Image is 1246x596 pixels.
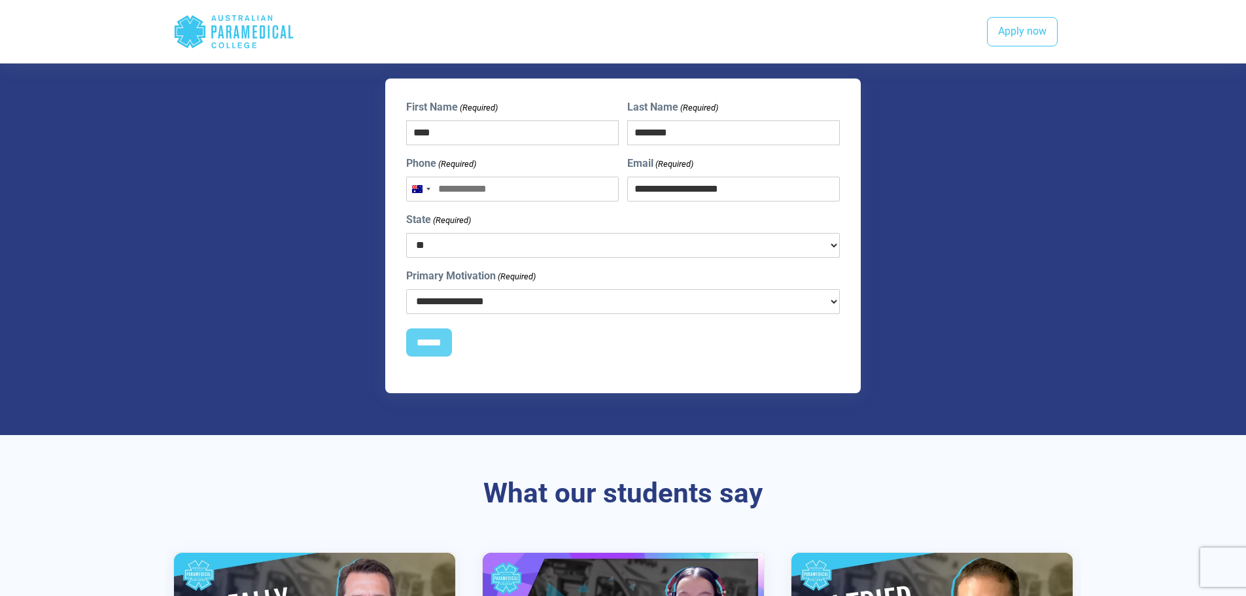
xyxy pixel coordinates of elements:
[496,270,536,283] span: (Required)
[406,156,476,171] label: Phone
[680,101,719,114] span: (Required)
[655,158,694,171] span: (Required)
[987,17,1058,47] a: Apply now
[437,158,476,171] span: (Required)
[407,177,434,201] button: Selected country
[173,10,294,53] div: Australian Paramedical College
[241,477,1006,510] h3: What our students say
[459,101,498,114] span: (Required)
[627,99,718,115] label: Last Name
[406,99,498,115] label: First Name
[406,268,536,284] label: Primary Motivation
[406,212,471,228] label: State
[627,156,693,171] label: Email
[432,214,471,227] span: (Required)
